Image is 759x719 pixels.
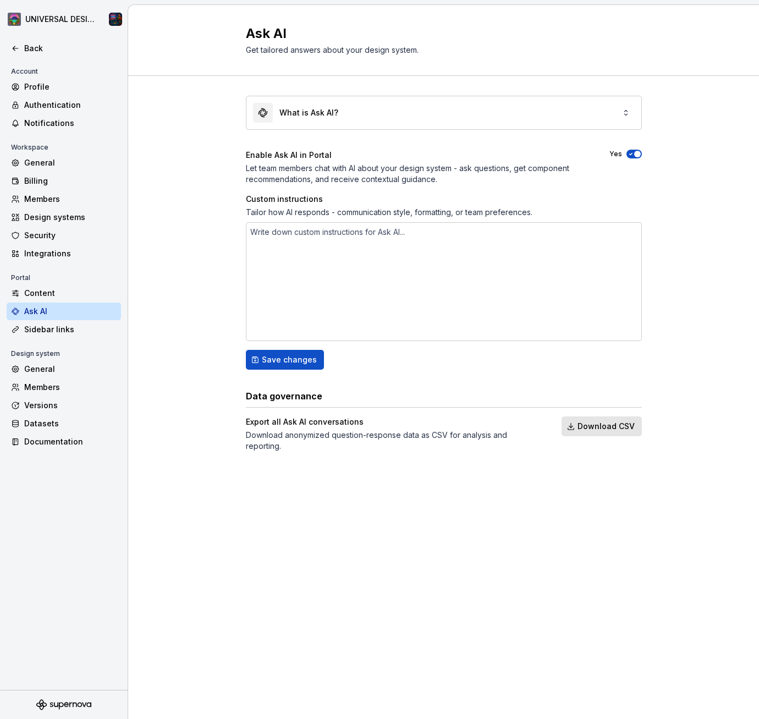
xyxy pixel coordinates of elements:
div: Tailor how AI responds - communication style, formatting, or team preferences. [246,207,642,218]
div: What is Ask AI? [279,107,338,118]
span: Download CSV [577,421,635,432]
div: Datasets [24,418,117,429]
div: Download anonymized question-response data as CSV for analysis and reporting. [246,430,542,452]
div: Members [24,382,117,393]
div: Let team members chat with AI about your design system - ask questions, get component recommendat... [246,163,590,185]
a: Notifications [7,114,121,132]
a: Integrations [7,245,121,262]
a: Members [7,378,121,396]
div: Design system [7,347,64,360]
a: Ask AI [7,303,121,320]
div: Custom instructions [246,194,642,205]
h3: Data governance [246,389,322,403]
div: General [24,364,117,375]
div: Content [24,288,117,299]
span: Get tailored answers about your design system. [246,45,419,54]
label: Yes [609,150,622,158]
button: Download CSV [562,416,642,436]
a: Back [7,40,121,57]
div: Members [24,194,117,205]
span: Save changes [262,354,317,365]
div: Ask AI [24,306,117,317]
div: Security [24,230,117,241]
a: Datasets [7,415,121,432]
div: Design systems [24,212,117,223]
a: Design systems [7,208,121,226]
div: Export all Ask AI conversations [246,416,542,427]
img: Malcolm Lee [109,13,122,26]
a: General [7,360,121,378]
div: Notifications [24,118,117,129]
a: Sidebar links [7,321,121,338]
button: Save changes [246,350,324,370]
a: Profile [7,78,121,96]
div: Account [7,65,42,78]
div: Versions [24,400,117,411]
a: Authentication [7,96,121,114]
a: Security [7,227,121,244]
div: UNIVERSAL DESIGN FOR ALOHA NOVA [25,14,96,25]
img: 0b25dedc-d494-4829-909f-2b8b5c80bff2.png [8,13,21,26]
div: Documentation [24,436,117,447]
a: Versions [7,397,121,414]
a: Documentation [7,433,121,451]
div: Enable Ask AI in Portal [246,150,590,161]
div: Profile [24,81,117,92]
div: General [24,157,117,168]
a: Content [7,284,121,302]
div: Workspace [7,141,53,154]
div: Authentication [24,100,117,111]
a: General [7,154,121,172]
button: UNIVERSAL DESIGN FOR ALOHA NOVAMalcolm Lee [2,7,125,31]
a: Billing [7,172,121,190]
div: Integrations [24,248,117,259]
div: Billing [24,175,117,186]
svg: Supernova Logo [36,699,91,710]
div: Back [24,43,117,54]
div: Portal [7,271,35,284]
h2: Ask AI [246,25,629,42]
a: Members [7,190,121,208]
div: Sidebar links [24,324,117,335]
